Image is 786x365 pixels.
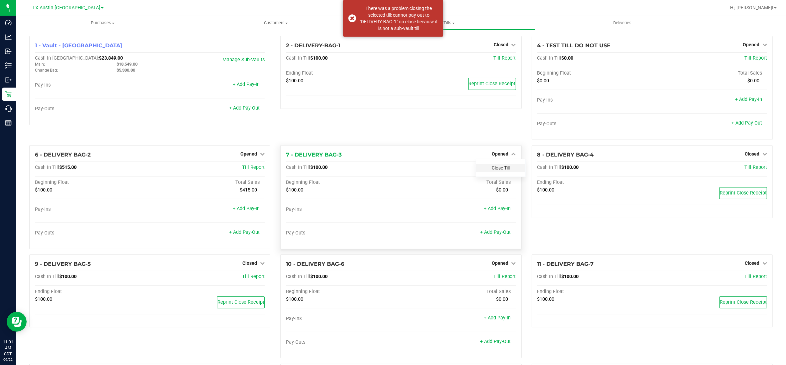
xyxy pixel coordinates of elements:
[35,42,122,49] span: 1 - Vault - [GEOGRAPHIC_DATA]
[229,229,260,235] a: + Add Pay-Out
[242,260,257,266] span: Closed
[537,97,652,103] div: Pay-Ins
[5,120,12,126] inline-svg: Reports
[537,261,594,267] span: 11 - DELIVERY BAG-7
[286,70,401,76] div: Ending Float
[59,274,77,279] span: $100.00
[35,62,45,67] span: Main:
[719,296,767,308] button: Reprint Close Receipt
[484,206,511,211] a: + Add Pay-In
[744,165,767,170] a: Till Report
[493,274,516,279] span: Till Report
[150,180,265,185] div: Total Sales
[492,260,508,266] span: Opened
[32,5,100,11] span: TX Austin [GEOGRAPHIC_DATA]
[117,68,135,73] span: $5,300.00
[217,296,265,308] button: Reprint Close Receipt
[286,296,303,302] span: $100.00
[286,339,401,345] div: Pay-Outs
[286,187,303,193] span: $100.00
[480,229,511,235] a: + Add Pay-Out
[401,289,516,295] div: Total Sales
[735,97,762,102] a: + Add Pay-In
[233,82,260,87] a: + Add Pay-In
[537,152,594,158] span: 8 - DELIVERY BAG-4
[562,55,574,61] span: $0.00
[492,165,510,171] a: Close Till
[604,20,641,26] span: Deliveries
[363,20,535,26] span: Tills
[229,105,260,111] a: + Add Pay-Out
[35,187,52,193] span: $100.00
[3,357,13,362] p: 09/22
[537,274,562,279] span: Cash In Till
[242,274,265,279] span: Till Report
[16,16,189,30] a: Purchases
[537,180,652,185] div: Ending Float
[743,42,759,47] span: Opened
[286,316,401,322] div: Pay-Ins
[536,16,709,30] a: Deliveries
[492,151,508,157] span: Opened
[5,77,12,83] inline-svg: Outbound
[286,152,342,158] span: 7 - DELIVERY BAG-3
[35,274,59,279] span: Cash In Till
[99,55,123,61] span: $23,849.00
[310,165,328,170] span: $100.00
[496,187,508,193] span: $0.00
[719,187,767,199] button: Reprint Close Receipt
[537,78,549,84] span: $0.00
[286,289,401,295] div: Beginning Float
[286,55,310,61] span: Cash In Till
[189,20,362,26] span: Customers
[35,68,58,73] span: Change Bag:
[35,289,150,295] div: Ending Float
[745,151,759,157] span: Closed
[363,16,536,30] a: Tills
[310,274,328,279] span: $100.00
[286,165,310,170] span: Cash In Till
[360,5,438,32] div: There was a problem closing the selected till: cannot pay out to `DELIVERY-BAG-1` on close becaus...
[240,151,257,157] span: Opened
[537,70,652,76] div: Beginning Float
[744,55,767,61] a: Till Report
[5,48,12,55] inline-svg: Inbound
[240,187,257,193] span: $415.00
[310,55,328,61] span: $100.00
[496,296,508,302] span: $0.00
[537,289,652,295] div: Ending Float
[730,5,773,10] span: Hi, [PERSON_NAME]!
[5,91,12,98] inline-svg: Retail
[35,180,150,185] div: Beginning Float
[537,187,555,193] span: $100.00
[493,55,516,61] a: Till Report
[5,105,12,112] inline-svg: Call Center
[745,260,759,266] span: Closed
[222,57,265,63] a: Manage Sub-Vaults
[35,206,150,212] div: Pay-Ins
[286,261,344,267] span: 10 - DELIVERY BAG-6
[35,82,150,88] div: Pay-Ins
[35,261,91,267] span: 9 - DELIVERY BAG-5
[242,165,265,170] a: Till Report
[286,180,401,185] div: Beginning Float
[117,62,137,67] span: $18,549.00
[480,339,511,344] a: + Add Pay-Out
[468,78,516,90] button: Reprint Close Receipt
[720,299,767,305] span: Reprint Close Receipt
[16,20,189,26] span: Purchases
[286,230,401,236] div: Pay-Outs
[537,296,555,302] span: $100.00
[744,274,767,279] a: Till Report
[562,165,579,170] span: $100.00
[286,206,401,212] div: Pay-Ins
[5,19,12,26] inline-svg: Dashboard
[35,106,150,112] div: Pay-Outs
[484,315,511,321] a: + Add Pay-In
[35,296,52,302] span: $100.00
[217,299,264,305] span: Reprint Close Receipt
[652,70,767,76] div: Total Sales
